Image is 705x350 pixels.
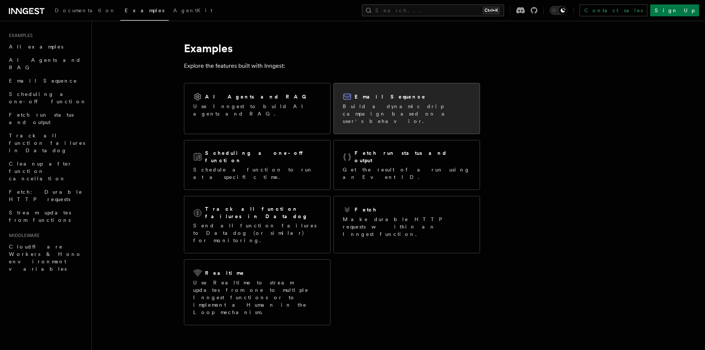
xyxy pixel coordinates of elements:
[483,7,500,14] kbd: Ctrl+K
[6,53,87,74] a: AI Agents and RAG
[9,91,87,104] span: Scheduling a one-off function
[343,166,471,181] p: Get the result of a run using an Event ID.
[6,206,87,227] a: Stream updates from functions
[6,87,87,108] a: Scheduling a one-off function
[205,205,321,220] h2: Track all function failures in Datadog
[193,279,321,316] p: Use Realtime to stream updates from one to multiple Inngest functions or to implement a Human in ...
[6,108,87,129] a: Fetch run status and output
[6,240,87,276] a: Cloudflare Workers & Hono environment variables
[6,33,33,39] span: Examples
[9,189,83,202] span: Fetch: Durable HTTP requests
[184,41,480,55] h1: Examples
[9,112,74,125] span: Fetch run status and output
[580,4,647,16] a: Contact sales
[205,93,310,100] h2: AI Agents and RAG
[6,157,87,185] a: Cleanup after function cancellation
[343,103,471,125] p: Build a dynamic drip campaign based on a user's behavior.
[169,2,217,20] a: AgentKit
[184,140,330,190] a: Scheduling a one-off functionSchedule a function to run at a specific time.
[9,244,82,272] span: Cloudflare Workers & Hono environment variables
[355,149,471,164] h2: Fetch run status and output
[333,83,480,134] a: Email SequenceBuild a dynamic drip campaign based on a user's behavior.
[184,196,330,253] a: Track all function failures in DatadogSend all function failures to Datadog (or similar) for moni...
[355,206,377,213] h2: Fetch
[120,2,169,21] a: Examples
[9,210,71,223] span: Stream updates from functions
[9,161,72,181] span: Cleanup after function cancellation
[50,2,120,20] a: Documentation
[333,196,480,253] a: FetchMake durable HTTP requests within an Inngest function.
[9,133,85,153] span: Track all function failures in Datadog
[184,83,330,134] a: AI Agents and RAGUse Inngest to build AI agents and RAG.
[184,259,330,325] a: RealtimeUse Realtime to stream updates from one to multiple Inngest functions or to implement a H...
[184,61,480,71] p: Explore the features built with Inngest:
[9,78,77,84] span: Email Sequence
[362,4,504,16] button: Search...Ctrl+K
[650,4,699,16] a: Sign Up
[355,93,426,100] h2: Email Sequence
[6,233,40,239] span: Middleware
[550,6,567,15] button: Toggle dark mode
[9,57,81,70] span: AI Agents and RAG
[55,7,116,13] span: Documentation
[333,140,480,190] a: Fetch run status and outputGet the result of a run using an Event ID.
[193,103,321,117] p: Use Inngest to build AI agents and RAG.
[205,269,245,277] h2: Realtime
[173,7,212,13] span: AgentKit
[125,7,164,13] span: Examples
[9,44,63,50] span: All examples
[6,40,87,53] a: All examples
[6,129,87,157] a: Track all function failures in Datadog
[193,166,321,181] p: Schedule a function to run at a specific time.
[6,185,87,206] a: Fetch: Durable HTTP requests
[205,149,321,164] h2: Scheduling a one-off function
[6,74,87,87] a: Email Sequence
[343,216,471,238] p: Make durable HTTP requests within an Inngest function.
[193,222,321,244] p: Send all function failures to Datadog (or similar) for monitoring.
